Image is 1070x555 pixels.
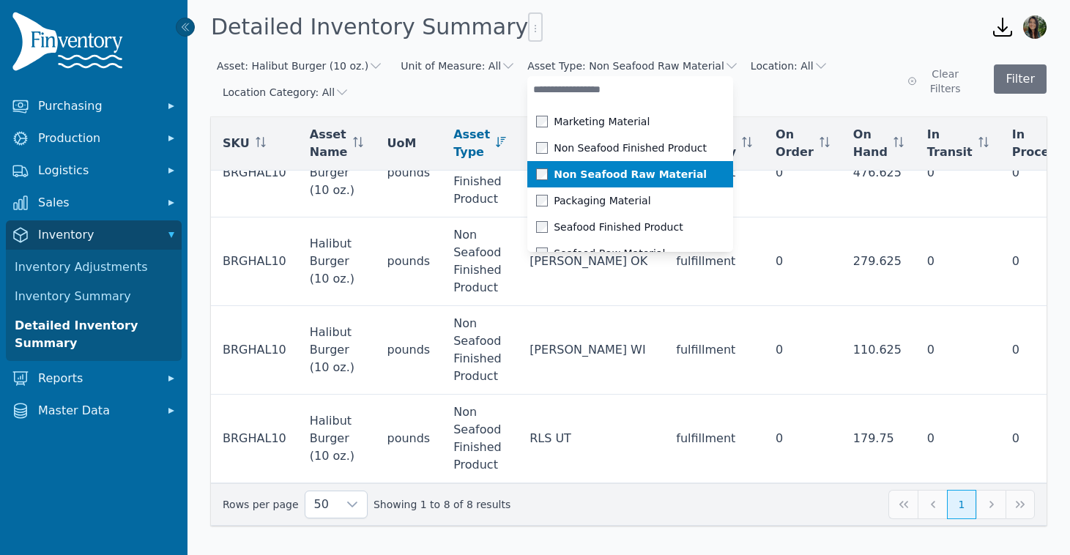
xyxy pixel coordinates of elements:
[298,217,376,306] td: Halibut Burger (10 oz.)
[442,217,518,306] td: Non Seafood Finished Product
[223,85,349,100] button: Location Category: All
[554,220,683,234] span: Seafood Finished Product
[518,395,664,483] td: RLS UT
[776,126,814,161] span: On Order
[554,114,650,129] span: Marketing Material
[776,253,830,270] div: 0
[9,311,179,358] a: Detailed Inventory Summary
[217,59,383,73] button: Asset: Halibut Burger (10 oz.)
[527,108,733,267] ul: Asset Type: Non Seafood Raw Material
[442,395,518,483] td: Non Seafood Finished Product
[554,167,707,182] span: Non Seafood Raw Material
[38,162,155,179] span: Logistics
[927,341,989,359] div: 0
[907,67,971,96] button: Clear Filters
[211,129,298,217] td: BRGHAL10
[38,194,155,212] span: Sales
[298,306,376,395] td: Halibut Burger (10 oz.)
[554,193,650,208] span: Packaging Material
[776,164,830,182] div: 0
[6,188,182,217] button: Sales
[853,126,888,161] span: On Hand
[6,156,182,185] button: Logistics
[305,491,338,518] span: Rows per page
[554,246,665,261] span: Seafood Raw Material
[211,12,543,42] h1: Detailed Inventory Summary
[9,253,179,282] a: Inventory Adjustments
[527,76,733,103] input: Asset Type: Non Seafood Raw Material
[554,141,707,155] span: Non Seafood Finished Product
[38,97,155,115] span: Purchasing
[664,395,764,483] td: fulfillment
[527,59,739,73] button: Asset Type: Non Seafood Raw Material
[6,364,182,393] button: Reports
[518,306,664,395] td: [PERSON_NAME] WI
[453,126,490,161] span: Asset Type
[9,282,179,311] a: Inventory Summary
[518,217,664,306] td: [PERSON_NAME] OK
[223,135,250,152] span: SKU
[6,92,182,121] button: Purchasing
[927,164,989,182] div: 0
[927,126,973,161] span: In Transit
[1023,15,1047,39] img: Bethany Monaghan
[947,490,976,519] button: Page 1
[298,129,376,217] td: Halibut Burger (10 oz.)
[853,341,904,359] div: 110.625
[310,126,348,161] span: Asset Name
[38,226,155,244] span: Inventory
[12,12,129,77] img: Finventory
[38,370,155,387] span: Reports
[375,306,442,395] td: pounds
[6,396,182,425] button: Master Data
[442,129,518,217] td: Non Seafood Finished Product
[776,341,830,359] div: 0
[442,306,518,395] td: Non Seafood Finished Product
[211,217,298,306] td: BRGHAL10
[375,217,442,306] td: pounds
[375,129,442,217] td: pounds
[853,253,904,270] div: 279.625
[994,64,1047,94] button: Filter
[38,402,155,420] span: Master Data
[751,59,828,73] button: Location: All
[401,59,516,73] button: Unit of Measure: All
[664,217,764,306] td: fulfillment
[6,220,182,250] button: Inventory
[853,164,904,182] div: 476.625
[374,497,510,512] span: Showing 1 to 8 of 8 results
[298,395,376,483] td: Halibut Burger (10 oz.)
[927,430,989,447] div: 0
[518,129,664,217] td: [PERSON_NAME] FL
[853,430,904,447] div: 179.75
[927,253,989,270] div: 0
[211,395,298,483] td: BRGHAL10
[6,124,182,153] button: Production
[776,430,830,447] div: 0
[211,306,298,395] td: BRGHAL10
[387,135,416,152] span: UoM
[375,395,442,483] td: pounds
[664,306,764,395] td: fulfillment
[38,130,155,147] span: Production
